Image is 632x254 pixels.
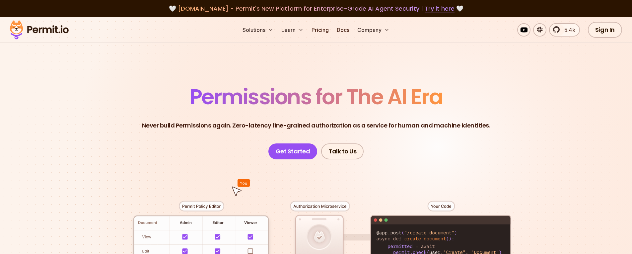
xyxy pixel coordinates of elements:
a: Sign In [588,22,622,38]
a: Pricing [309,23,331,37]
button: Company [355,23,392,37]
button: Solutions [240,23,276,37]
a: 5.4k [549,23,580,37]
a: Get Started [268,143,317,159]
button: Learn [279,23,306,37]
span: 5.4k [560,26,575,34]
p: Never build Permissions again. Zero-latency fine-grained authorization as a service for human and... [142,121,490,130]
img: Permit logo [7,19,72,41]
a: Try it here [425,4,455,13]
span: [DOMAIN_NAME] - Permit's New Platform for Enterprise-Grade AI Agent Security | [178,4,455,13]
span: Permissions for The AI Era [190,82,443,112]
a: Docs [334,23,352,37]
div: 🤍 🤍 [16,4,616,13]
a: Talk to Us [321,143,364,159]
